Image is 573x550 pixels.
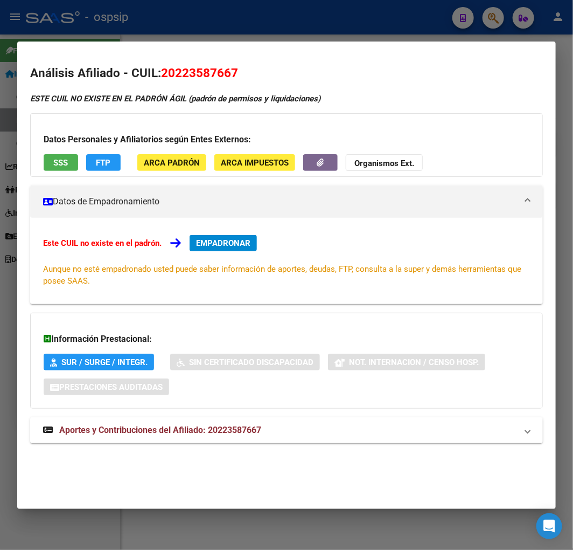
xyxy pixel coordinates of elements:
[189,357,313,367] span: Sin Certificado Discapacidad
[59,382,163,392] span: Prestaciones Auditadas
[44,354,154,370] button: SUR / SURGE / INTEGR.
[536,513,562,539] div: Open Intercom Messenger
[44,154,78,171] button: SSS
[196,238,250,248] span: EMPADRONAR
[214,154,295,171] button: ARCA Impuestos
[137,154,206,171] button: ARCA Padrón
[328,354,485,370] button: Not. Internacion / Censo Hosp.
[349,357,479,367] span: Not. Internacion / Censo Hosp.
[30,218,543,304] div: Datos de Empadronamiento
[54,158,68,168] span: SSS
[44,379,169,395] button: Prestaciones Auditadas
[170,354,320,370] button: Sin Certificado Discapacidad
[221,158,289,168] span: ARCA Impuestos
[30,94,320,104] strong: ESTE CUIL NO EXISTE EN EL PADRÓN ÁGIL (padrón de permisos y liquidaciones)
[96,158,111,168] span: FTP
[190,235,257,251] button: EMPADRONAR
[30,185,543,218] mat-expansion-panel-header: Datos de Empadronamiento
[30,64,543,82] h2: Análisis Afiliado - CUIL:
[30,417,543,443] mat-expansion-panel-header: Aportes y Contribuciones del Afiliado: 20223587667
[43,238,162,248] strong: Este CUIL no existe en el padrón.
[43,195,517,208] mat-panel-title: Datos de Empadronamiento
[86,154,121,171] button: FTP
[144,158,200,168] span: ARCA Padrón
[44,133,529,146] h3: Datos Personales y Afiliatorios según Entes Externos:
[59,425,261,435] span: Aportes y Contribuciones del Afiliado: 20223587667
[161,66,238,80] span: 20223587667
[61,357,148,367] span: SUR / SURGE / INTEGR.
[44,333,529,346] h3: Información Prestacional:
[354,159,414,168] strong: Organismos Ext.
[43,264,521,286] span: Aunque no esté empadronado usted puede saber información de aportes, deudas, FTP, consulta a la s...
[346,154,423,171] button: Organismos Ext.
